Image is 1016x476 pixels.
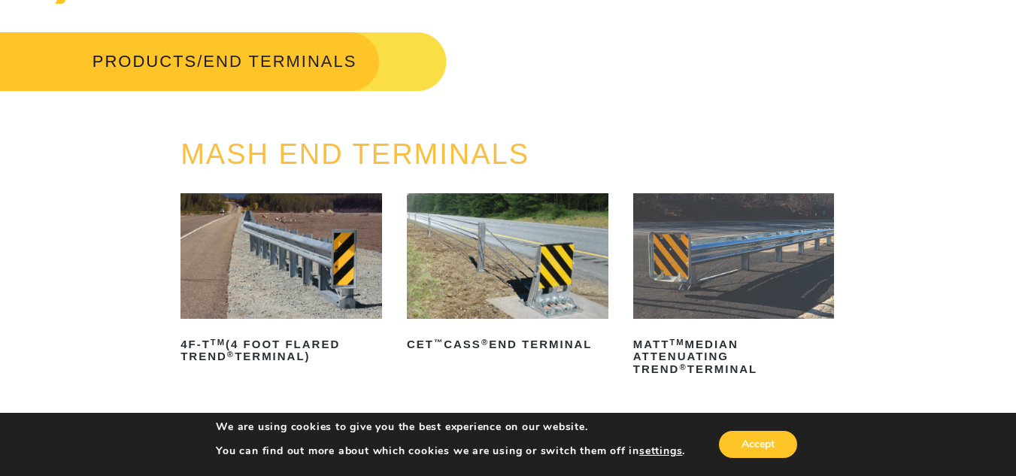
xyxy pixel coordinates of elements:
[669,338,684,347] sup: TM
[719,431,797,458] button: Accept
[434,338,444,347] sup: ™
[639,444,682,458] button: settings
[211,338,226,347] sup: TM
[481,338,489,347] sup: ®
[407,193,608,356] a: CET™CASS®End Terminal
[633,193,835,381] a: MATTTMMedian Attenuating TREND®Terminal
[180,193,382,368] a: 4F-TTM(4 Foot Flared TREND®Terminal)
[679,362,687,371] sup: ®
[180,138,529,170] a: MASH END TERMINALS
[180,332,382,368] h2: 4F-T (4 Foot Flared TREND Terminal)
[227,350,235,359] sup: ®
[216,420,685,434] p: We are using cookies to give you the best experience on our website.
[203,52,356,71] span: END TERMINALS
[93,52,197,71] a: PRODUCTS
[407,332,608,356] h2: CET CASS End Terminal
[633,332,835,381] h2: MATT Median Attenuating TREND Terminal
[216,444,685,458] p: You can find out more about which cookies we are using or switch them off in .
